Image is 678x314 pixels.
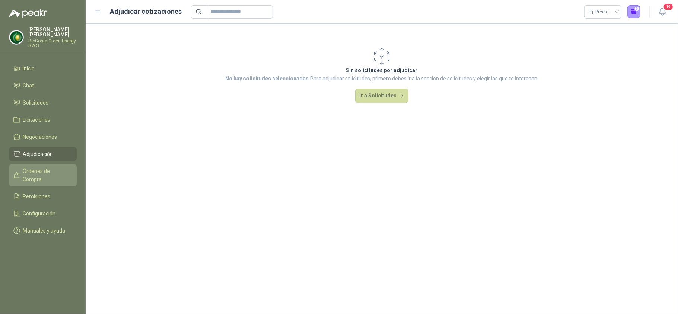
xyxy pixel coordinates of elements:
span: Adjudicación [23,150,53,158]
a: Remisiones [9,189,77,204]
img: Logo peakr [9,9,47,18]
button: 0 [627,5,641,19]
span: Solicitudes [23,99,49,107]
button: 19 [656,5,669,19]
p: [PERSON_NAME] [PERSON_NAME] [28,27,77,37]
p: BioCosta Green Energy S.A.S [28,39,77,48]
a: Manuales y ayuda [9,224,77,238]
a: Órdenes de Compra [9,164,77,186]
p: Para adjudicar solicitudes, primero debes ir a la sección de solicitudes y elegir las que te inte... [225,74,538,83]
button: Ir a Solicitudes [355,89,409,103]
span: Órdenes de Compra [23,167,70,183]
a: Configuración [9,206,77,221]
span: Negociaciones [23,133,57,141]
strong: No hay solicitudes seleccionadas. [225,76,310,81]
a: Adjudicación [9,147,77,161]
a: Chat [9,78,77,93]
h1: Adjudicar cotizaciones [110,6,182,17]
span: 19 [663,3,674,10]
span: Chat [23,81,34,90]
p: Sin solicitudes por adjudicar [225,66,538,74]
a: Inicio [9,61,77,76]
a: Licitaciones [9,113,77,127]
span: Configuración [23,209,56,218]
a: Negociaciones [9,130,77,144]
span: Remisiones [23,192,51,201]
span: Licitaciones [23,116,51,124]
img: Company Logo [9,30,23,44]
span: Inicio [23,64,35,73]
a: Solicitudes [9,96,77,110]
span: Manuales y ayuda [23,227,66,235]
div: Precio [589,6,610,17]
